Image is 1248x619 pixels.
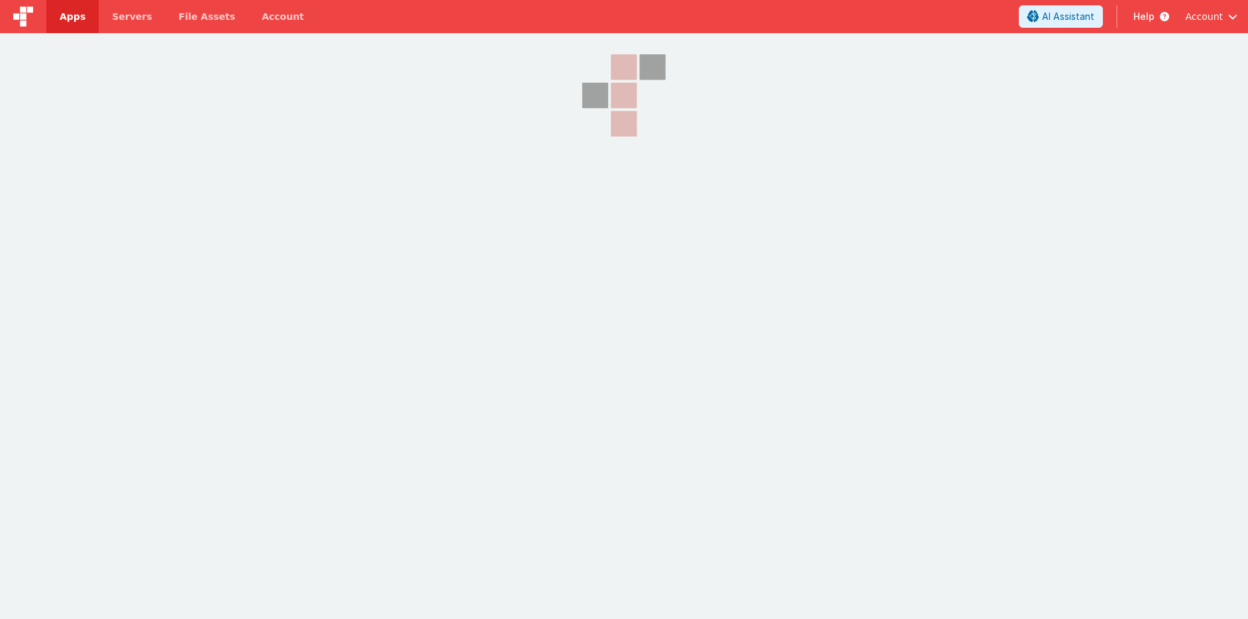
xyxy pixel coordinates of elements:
[179,10,236,23] span: File Assets
[1042,10,1094,23] span: AI Assistant
[60,10,85,23] span: Apps
[112,10,152,23] span: Servers
[1185,10,1237,23] button: Account
[1185,10,1223,23] span: Account
[1019,5,1103,28] button: AI Assistant
[1133,10,1155,23] span: Help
